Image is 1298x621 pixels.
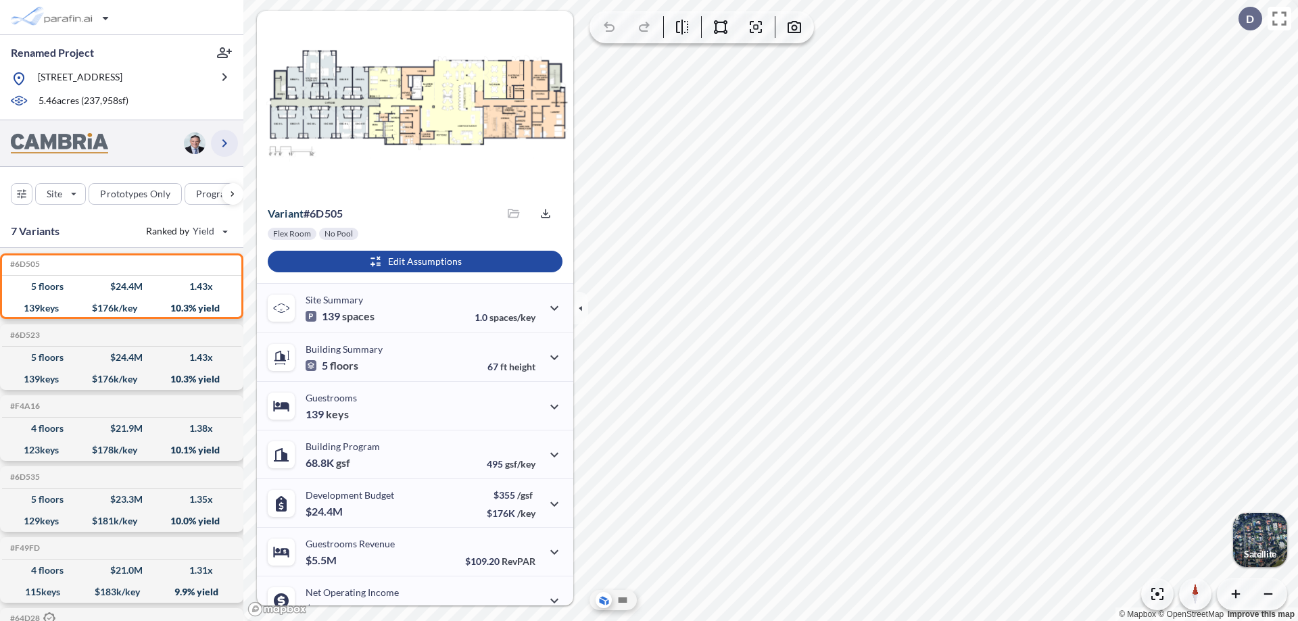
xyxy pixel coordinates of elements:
[1246,13,1254,25] p: D
[1119,610,1156,619] a: Mapbox
[487,489,535,501] p: $355
[7,401,40,411] h5: Click to copy the code
[475,312,535,323] p: 1.0
[38,70,122,87] p: [STREET_ADDRESS]
[306,602,339,616] p: $2.5M
[11,133,108,154] img: BrandImage
[326,407,349,421] span: keys
[196,187,234,201] p: Program
[388,255,462,268] p: Edit Assumptions
[330,359,358,372] span: floors
[306,359,358,372] p: 5
[47,187,62,201] p: Site
[35,183,86,205] button: Site
[517,507,535,519] span: /key
[135,220,237,242] button: Ranked by Yield
[478,604,535,616] p: 45.0%
[489,312,535,323] span: spaces/key
[193,224,215,238] span: Yield
[268,207,343,220] p: # 6d505
[7,543,40,553] h5: Click to copy the code
[506,604,535,616] span: margin
[596,592,612,608] button: Aerial View
[306,538,395,549] p: Guestrooms Revenue
[11,223,60,239] p: 7 Variants
[1244,549,1276,560] p: Satellite
[247,601,307,617] a: Mapbox homepage
[7,330,40,340] h5: Click to copy the code
[502,555,535,567] span: RevPAR
[306,553,339,567] p: $5.5M
[1158,610,1224,619] a: OpenStreetMap
[465,555,535,567] p: $109.20
[500,361,507,372] span: ft
[517,489,533,501] span: /gsf
[268,207,304,220] span: Variant
[7,259,40,269] h5: Click to copy the code
[306,489,394,501] p: Development Budget
[336,456,350,470] span: gsf
[7,472,40,482] h5: Click to copy the code
[11,45,94,60] p: Renamed Project
[1228,610,1295,619] a: Improve this map
[306,505,345,518] p: $24.4M
[306,343,383,355] p: Building Summary
[89,183,182,205] button: Prototypes Only
[509,361,535,372] span: height
[273,228,311,239] p: Flex Room
[615,592,631,608] button: Site Plan
[306,407,349,421] p: 139
[1233,513,1287,567] button: Switcher ImageSatellite
[39,94,128,109] p: 5.46 acres ( 237,958 sf)
[487,361,535,372] p: 67
[100,187,170,201] p: Prototypes Only
[306,587,399,598] p: Net Operating Income
[324,228,353,239] p: No Pool
[306,392,357,403] p: Guestrooms
[306,309,375,323] p: 139
[487,458,535,470] p: 495
[184,132,206,154] img: user logo
[1233,513,1287,567] img: Switcher Image
[306,441,380,452] p: Building Program
[505,458,535,470] span: gsf/key
[185,183,258,205] button: Program
[306,456,350,470] p: 68.8K
[306,294,363,305] p: Site Summary
[342,309,375,323] span: spaces
[487,507,535,519] p: $176K
[268,251,562,272] button: Edit Assumptions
